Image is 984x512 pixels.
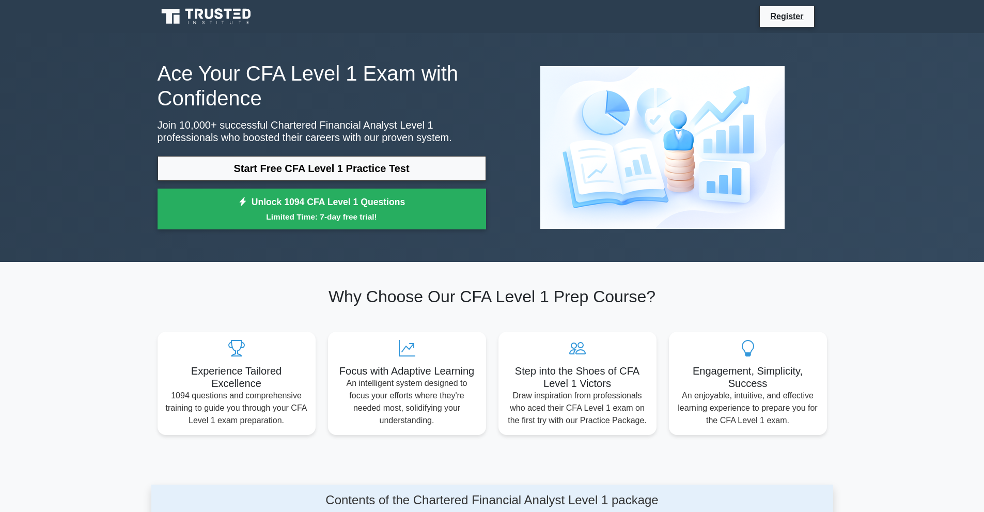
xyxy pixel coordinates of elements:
h1: Ace Your CFA Level 1 Exam with Confidence [158,61,486,111]
p: An enjoyable, intuitive, and effective learning experience to prepare you for the CFA Level 1 exam. [677,390,819,427]
h4: Contents of the Chartered Financial Analyst Level 1 package [249,493,736,508]
a: Start Free CFA Level 1 Practice Test [158,156,486,181]
p: An intelligent system designed to focus your efforts where they're needed most, solidifying your ... [336,377,478,427]
h5: Step into the Shoes of CFA Level 1 Victors [507,365,648,390]
h2: Why Choose Our CFA Level 1 Prep Course? [158,287,827,306]
small: Limited Time: 7-day free trial! [170,211,473,223]
a: Register [764,10,809,23]
p: 1094 questions and comprehensive training to guide you through your CFA Level 1 exam preparation. [166,390,307,427]
img: Chartered Financial Analyst Level 1 Preview [532,58,793,237]
p: Join 10,000+ successful Chartered Financial Analyst Level 1 professionals who boosted their caree... [158,119,486,144]
h5: Focus with Adaptive Learning [336,365,478,377]
p: Draw inspiration from professionals who aced their CFA Level 1 exam on the first try with our Pra... [507,390,648,427]
a: Unlock 1094 CFA Level 1 QuestionsLimited Time: 7-day free trial! [158,189,486,230]
h5: Engagement, Simplicity, Success [677,365,819,390]
h5: Experience Tailored Excellence [166,365,307,390]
